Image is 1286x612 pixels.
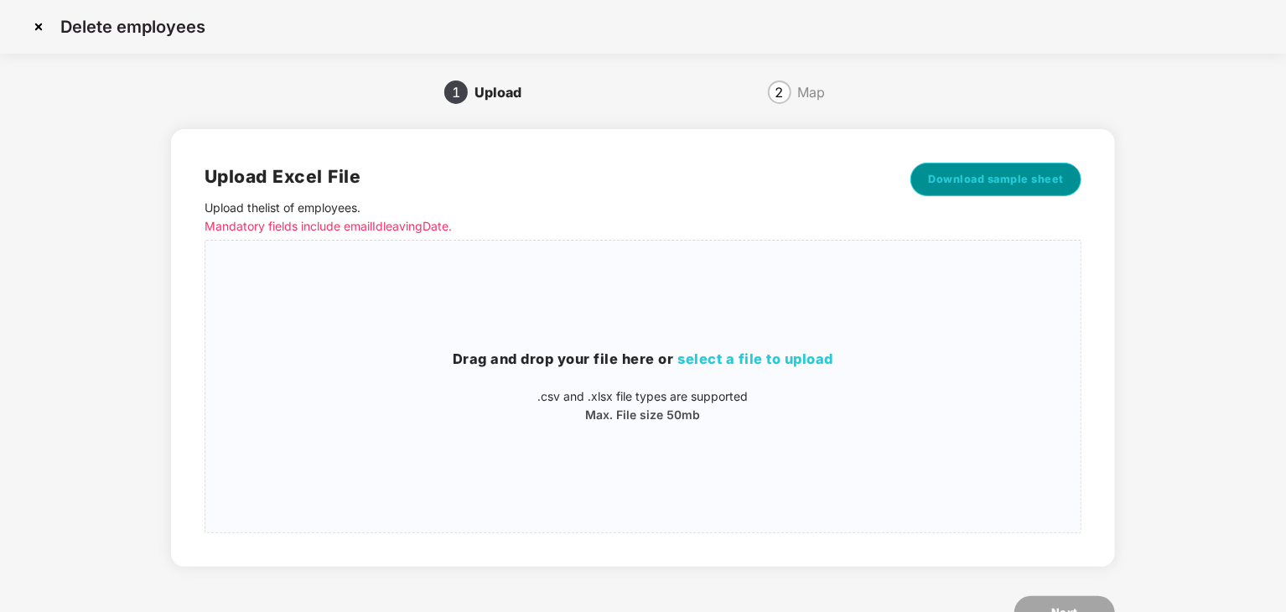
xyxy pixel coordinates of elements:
span: 2 [775,86,784,99]
p: Delete employees [60,17,205,37]
span: 1 [452,86,460,99]
p: Mandatory fields include emailId leavingDate. [205,217,862,236]
span: select a file to upload [677,350,833,367]
p: Upload the list of employees . [205,199,862,236]
p: Max. File size 50mb [205,406,1081,424]
span: Drag and drop your file here orselect a file to upload.csv and .xlsx file types are supportedMax.... [205,241,1081,532]
h3: Drag and drop your file here or [205,349,1081,371]
span: Download sample sheet [928,171,1064,188]
button: Download sample sheet [910,163,1081,196]
p: .csv and .xlsx file types are supported [205,387,1081,406]
div: Map [798,79,826,106]
h2: Upload Excel File [205,163,862,190]
div: Upload [474,79,535,106]
img: svg+xml;base64,PHN2ZyBpZD0iQ3Jvc3MtMzJ4MzIiIHhtbG5zPSJodHRwOi8vd3d3LnczLm9yZy8yMDAwL3N2ZyIgd2lkdG... [25,13,52,40]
